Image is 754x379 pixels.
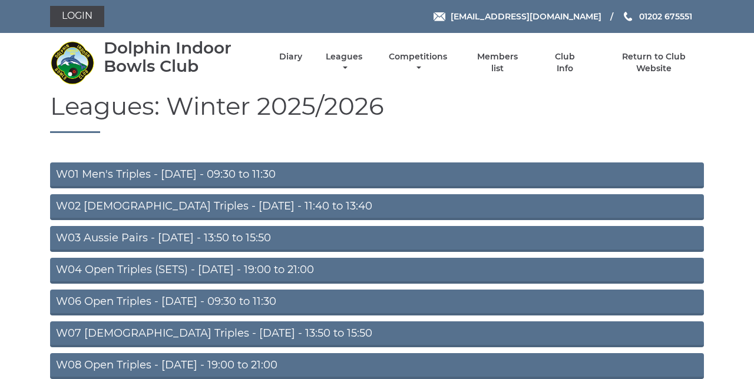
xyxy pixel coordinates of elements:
a: W02 [DEMOGRAPHIC_DATA] Triples - [DATE] - 11:40 to 13:40 [50,194,704,220]
img: Phone us [624,12,632,21]
a: Phone us 01202 675551 [622,10,692,23]
a: Club Info [545,51,584,74]
a: W01 Men's Triples - [DATE] - 09:30 to 11:30 [50,162,704,188]
div: Dolphin Indoor Bowls Club [104,39,259,75]
a: Leagues [323,51,365,74]
a: W06 Open Triples - [DATE] - 09:30 to 11:30 [50,290,704,315]
a: Return to Club Website [604,51,704,74]
span: [EMAIL_ADDRESS][DOMAIN_NAME] [451,11,601,22]
img: Email [434,12,445,21]
span: 01202 675551 [639,11,692,22]
a: W08 Open Triples - [DATE] - 19:00 to 21:00 [50,353,704,379]
a: Members list [471,51,525,74]
a: W03 Aussie Pairs - [DATE] - 13:50 to 15:50 [50,226,704,252]
a: W07 [DEMOGRAPHIC_DATA] Triples - [DATE] - 13:50 to 15:50 [50,321,704,347]
a: Competitions [386,51,450,74]
a: W04 Open Triples (SETS) - [DATE] - 19:00 to 21:00 [50,258,704,284]
h1: Leagues: Winter 2025/2026 [50,92,704,133]
a: Diary [279,51,302,62]
img: Dolphin Indoor Bowls Club [50,41,94,85]
a: Email [EMAIL_ADDRESS][DOMAIN_NAME] [434,10,601,23]
a: Login [50,6,104,27]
